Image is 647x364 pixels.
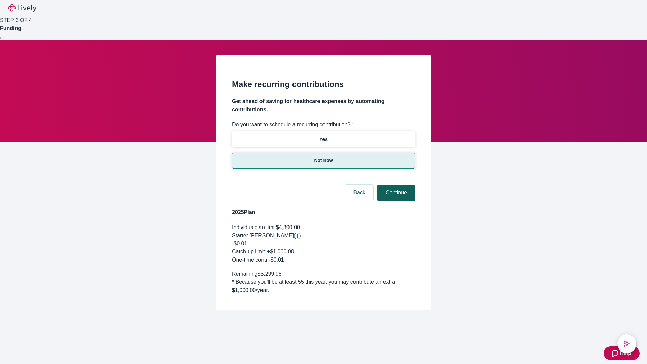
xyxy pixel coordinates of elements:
span: - $0.01 [269,257,284,263]
p: Yes [319,136,328,143]
button: Not now [232,153,415,169]
button: Zendesk support iconHelp [604,346,640,360]
button: Yes [232,131,415,147]
div: * Because you'll be at least 55 this year, you may contribute an extra $1,000.00 /year. [232,278,415,294]
span: Individual plan limit [232,224,276,230]
span: -$0.01 [232,241,247,246]
span: $5,299.98 [257,271,281,277]
button: chat [617,334,636,353]
span: $4,300.00 [276,224,300,230]
span: One-time contr. [232,257,269,263]
span: Catch-up limit* [232,249,267,254]
button: Back [345,185,373,201]
button: Continue [377,185,415,201]
svg: Zendesk support icon [612,349,620,357]
button: Lively will contribute $0.01 to establish your account [294,233,301,239]
h2: Make recurring contributions [232,78,415,90]
span: + $1,000.00 [267,249,294,254]
svg: Lively AI Assistant [623,340,630,347]
span: Remaining [232,271,257,277]
label: Do you want to schedule a recurring contribution? * [232,121,354,129]
h4: 2025 Plan [232,208,415,216]
span: Starter [PERSON_NAME] [232,233,294,238]
span: Help [620,349,631,357]
p: Not now [314,157,333,164]
img: Lively [8,4,36,12]
h4: Get ahead of saving for healthcare expenses by automating contributions. [232,97,415,114]
svg: Starter penny details [294,233,301,239]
